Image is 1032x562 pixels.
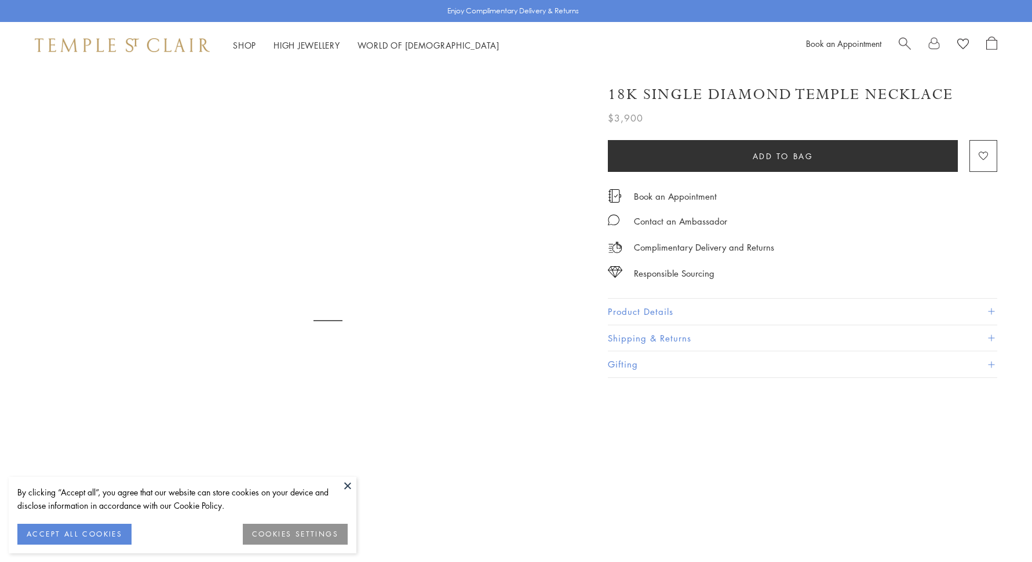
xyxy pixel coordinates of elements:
[17,524,132,545] button: ACCEPT ALL COOKIES
[17,486,348,512] div: By clicking “Accept all”, you agree that our website can store cookies on your device and disclos...
[608,325,997,351] button: Shipping & Returns
[358,39,499,51] a: World of [DEMOGRAPHIC_DATA]World of [DEMOGRAPHIC_DATA]
[608,214,619,226] img: MessageIcon-01_2.svg
[447,5,579,17] p: Enjoy Complimentary Delivery & Returns
[608,266,622,278] img: icon_sourcing.svg
[634,266,714,281] div: Responsible Sourcing
[35,38,210,52] img: Temple St. Clair
[608,189,622,203] img: icon_appointment.svg
[608,111,643,126] span: $3,900
[608,140,958,172] button: Add to bag
[634,214,727,229] div: Contact an Ambassador
[986,36,997,54] a: Open Shopping Bag
[974,508,1020,550] iframe: Gorgias live chat messenger
[608,351,997,377] button: Gifting
[634,190,717,203] a: Book an Appointment
[608,85,953,105] h1: 18K Single Diamond Temple Necklace
[233,39,256,51] a: ShopShop
[243,524,348,545] button: COOKIES SETTINGS
[957,36,969,54] a: View Wishlist
[608,240,622,255] img: icon_delivery.svg
[233,38,499,53] nav: Main navigation
[634,240,774,255] p: Complimentary Delivery and Returns
[806,38,881,49] a: Book an Appointment
[753,150,814,163] span: Add to bag
[899,36,911,54] a: Search
[274,39,340,51] a: High JewelleryHigh Jewellery
[608,299,997,325] button: Product Details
